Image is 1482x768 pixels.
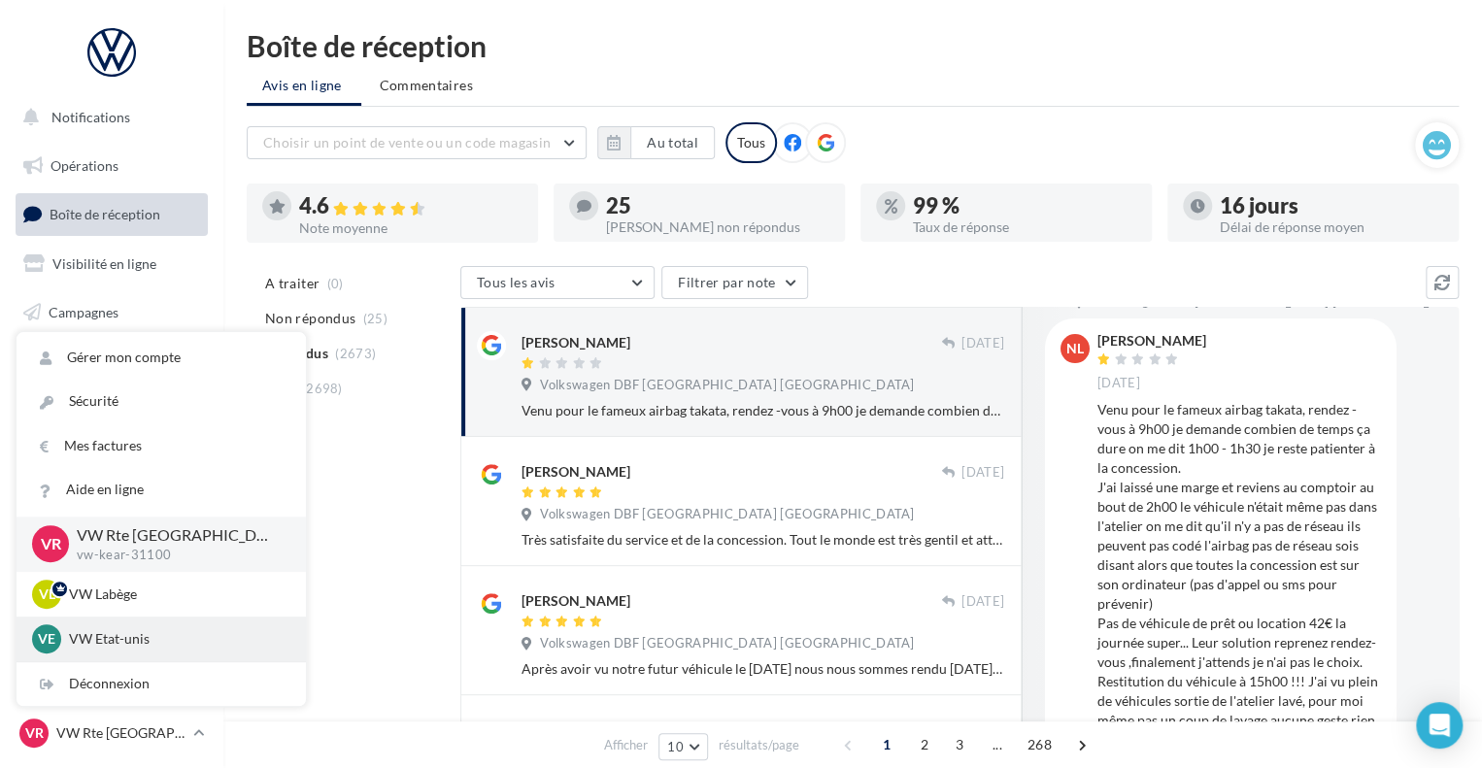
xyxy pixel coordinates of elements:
[265,309,355,328] span: Non répondus
[1020,729,1060,760] span: 268
[477,274,556,290] span: Tous les avis
[12,340,212,381] a: Contacts
[12,146,212,186] a: Opérations
[17,662,306,706] div: Déconnexion
[522,333,630,352] div: [PERSON_NAME]
[604,736,648,754] span: Afficher
[961,593,1004,611] span: [DATE]
[460,266,655,299] button: Tous les avis
[1220,220,1443,234] div: Délai de réponse moyen
[56,723,185,743] p: VW Rte [GEOGRAPHIC_DATA]
[522,591,630,611] div: [PERSON_NAME]
[522,720,699,740] div: [PERSON_NAME] (Paulo390)
[913,195,1136,217] div: 99 %
[247,31,1459,60] div: Boîte de réception
[39,584,55,604] span: VL
[380,76,473,95] span: Commentaires
[871,729,902,760] span: 1
[540,506,914,523] span: Volkswagen DBF [GEOGRAPHIC_DATA] [GEOGRAPHIC_DATA]
[606,195,829,217] div: 25
[961,335,1004,352] span: [DATE]
[38,629,55,649] span: VE
[12,388,212,429] a: Médiathèque
[17,336,306,380] a: Gérer mon compte
[1097,334,1206,348] div: [PERSON_NAME]
[51,157,118,174] span: Opérations
[41,533,61,555] span: VR
[909,729,940,760] span: 2
[16,715,208,751] a: VR VW Rte [GEOGRAPHIC_DATA]
[25,723,44,743] span: VR
[51,109,130,125] span: Notifications
[69,584,283,604] p: VW Labège
[327,276,344,291] span: (0)
[719,736,799,754] span: résultats/page
[50,206,160,222] span: Boîte de réception
[913,220,1136,234] div: Taux de réponse
[77,524,275,547] p: VW Rte [GEOGRAPHIC_DATA]
[12,437,212,478] a: Calendrier
[1066,339,1084,358] span: NL
[12,193,212,235] a: Boîte de réception
[247,126,587,159] button: Choisir un point de vente ou un code magasin
[667,739,684,754] span: 10
[597,126,715,159] button: Au total
[263,134,551,150] span: Choisir un point de vente ou un code magasin
[540,635,914,652] span: Volkswagen DBF [GEOGRAPHIC_DATA] [GEOGRAPHIC_DATA]
[1220,195,1443,217] div: 16 jours
[522,462,630,482] div: [PERSON_NAME]
[725,122,777,163] div: Tous
[12,244,212,284] a: Visibilité en ligne
[363,311,387,326] span: (25)
[12,484,212,542] a: PLV et print personnalisable
[49,303,118,319] span: Campagnes
[17,424,306,468] a: Mes factures
[12,550,212,607] a: Campagnes DataOnDemand
[299,195,522,217] div: 4.6
[522,530,1004,550] div: Très satisfaite du service et de la concession. Tout le monde est très gentil et attentionné enve...
[302,381,343,396] span: (2698)
[12,292,212,333] a: Campagnes
[540,377,914,394] span: Volkswagen DBF [GEOGRAPHIC_DATA] [GEOGRAPHIC_DATA]
[69,629,283,649] p: VW Etat-unis
[1416,702,1463,749] div: Open Intercom Messenger
[522,659,1004,679] div: Après avoir vu notre futur véhicule le [DATE] nous nous sommes rendu [DATE] à la concession autom...
[17,380,306,423] a: Sécurité
[1097,375,1140,392] span: [DATE]
[658,733,708,760] button: 10
[661,266,808,299] button: Filtrer par note
[982,729,1013,760] span: ...
[944,729,975,760] span: 3
[12,97,204,138] button: Notifications
[265,274,320,293] span: A traiter
[630,126,715,159] button: Au total
[606,220,829,234] div: [PERSON_NAME] non répondus
[299,221,522,235] div: Note moyenne
[17,468,306,512] a: Aide en ligne
[52,255,156,272] span: Visibilité en ligne
[961,464,1004,482] span: [DATE]
[522,401,1004,420] div: Venu pour le fameux airbag takata, rendez -vous à 9h00 je demande combien de temps ça dure on me ...
[77,547,275,564] p: vw-kear-31100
